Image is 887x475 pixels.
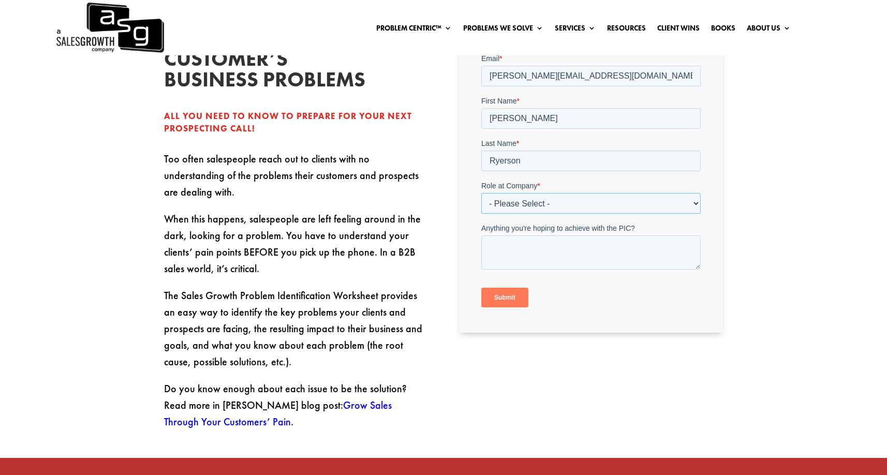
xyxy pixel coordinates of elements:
[463,24,543,36] a: Problems We Solve
[164,151,428,211] p: Too often salespeople reach out to clients with no understanding of the problems their customers ...
[164,211,428,287] p: When this happens, salespeople are left feeling around in the dark, looking for a problem. You ha...
[164,110,428,135] div: All you need to know to prepare for your next prospecting call!
[711,24,735,36] a: Books
[164,380,428,430] p: Do you know enough about each issue to be the solution? Read more in [PERSON_NAME] blog post: .
[747,24,791,36] a: About Us
[376,24,452,36] a: Problem Centric™
[164,287,428,380] p: The Sales Growth Problem Identification Worksheet provides an easy way to identify the key proble...
[481,53,701,316] iframe: Form 0
[607,24,646,36] a: Resources
[657,24,700,36] a: Client Wins
[555,24,596,36] a: Services
[164,398,392,428] a: Grow Sales Through Your Customers’ Pain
